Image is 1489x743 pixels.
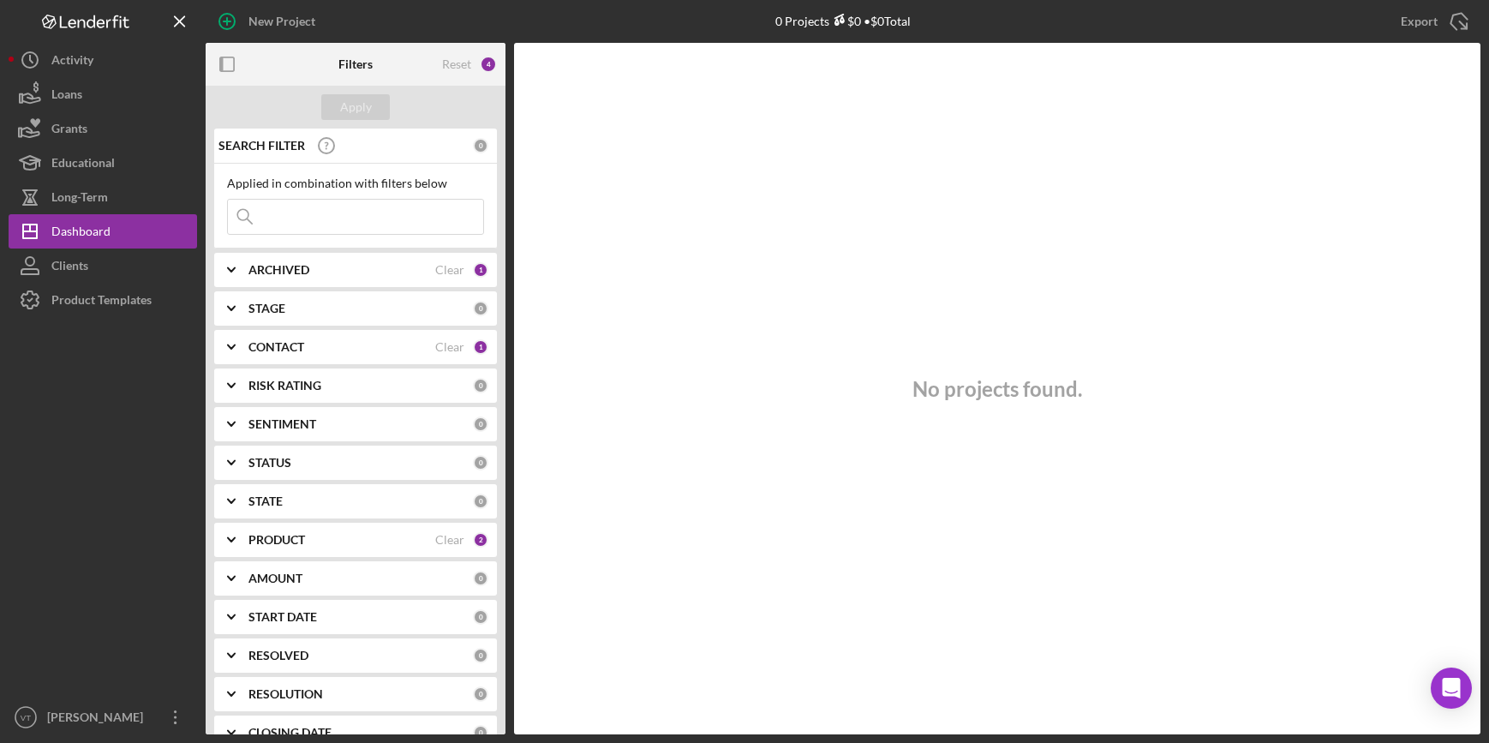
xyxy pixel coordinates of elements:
div: 0 [473,686,488,702]
div: 0 [473,455,488,470]
button: Grants [9,111,197,146]
button: Activity [9,43,197,77]
div: 0 [473,494,488,509]
button: Dashboard [9,214,197,249]
div: 0 [473,571,488,586]
div: Dashboard [51,214,111,253]
div: 1 [473,339,488,355]
div: Clear [435,340,464,354]
div: Activity [51,43,93,81]
div: 0 Projects • $0 Total [775,14,911,28]
text: VT [21,713,31,722]
b: SENTIMENT [248,417,316,431]
button: Clients [9,249,197,283]
b: STATE [248,494,283,508]
button: VT[PERSON_NAME] [9,700,197,734]
b: ARCHIVED [248,263,309,277]
div: Apply [340,94,372,120]
button: Export [1384,4,1480,39]
b: SEARCH FILTER [218,139,305,153]
div: [PERSON_NAME] [43,700,154,739]
div: 0 [473,301,488,316]
div: 0 [473,138,488,153]
div: Clients [51,249,88,287]
div: Long-Term [51,180,108,219]
div: Grants [51,111,87,150]
div: 0 [473,725,488,740]
button: Loans [9,77,197,111]
div: Loans [51,77,82,116]
b: STATUS [248,456,291,470]
div: Clear [435,263,464,277]
b: RISK RATING [248,379,321,392]
b: AMOUNT [248,572,302,585]
b: STAGE [248,302,285,315]
b: Filters [338,57,373,71]
button: Educational [9,146,197,180]
div: 0 [473,609,488,625]
div: New Project [248,4,315,39]
b: RESOLVED [248,649,308,662]
div: Clear [435,533,464,547]
h3: No projects found. [912,377,1082,401]
div: 0 [473,416,488,432]
button: Apply [321,94,390,120]
div: Applied in combination with filters below [227,177,484,190]
b: CONTACT [248,340,304,354]
div: 0 [473,378,488,393]
div: 0 [473,648,488,663]
button: New Project [206,4,332,39]
b: RESOLUTION [248,687,323,701]
div: $0 [829,14,861,28]
div: 2 [473,532,488,548]
div: Export [1401,4,1438,39]
div: 1 [473,262,488,278]
b: CLOSING DATE [248,726,332,740]
div: Educational [51,146,115,184]
button: Long-Term [9,180,197,214]
div: Product Templates [51,283,152,321]
div: Reset [442,57,471,71]
b: PRODUCT [248,533,305,547]
button: Product Templates [9,283,197,317]
b: START DATE [248,610,317,624]
div: Open Intercom Messenger [1431,668,1472,709]
div: 4 [480,56,497,73]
